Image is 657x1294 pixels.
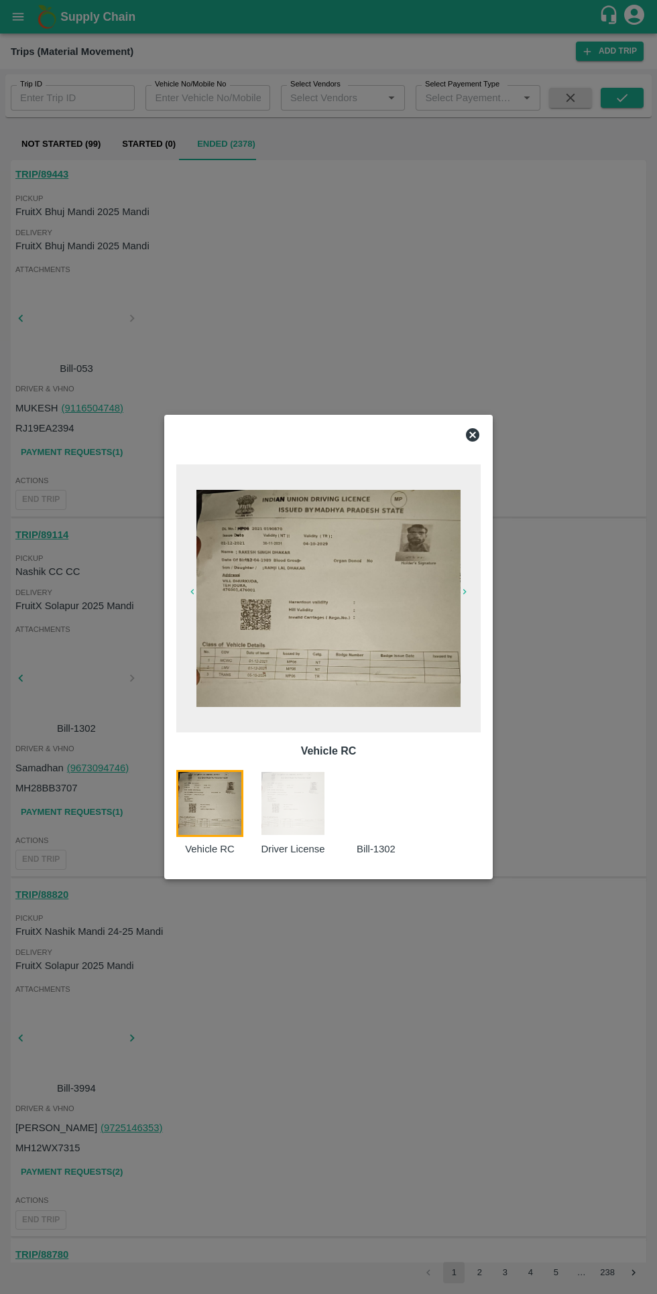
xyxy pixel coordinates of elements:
p: Driver License [259,842,326,856]
img: https://app.vegrow.in/rails/active_storage/blobs/redirect/eyJfcmFpbHMiOnsiZGF0YSI6MzE2OTkxNiwicHV... [176,770,243,837]
p: Vehicle RC [187,743,470,759]
img: https://app.vegrow.in/rails/active_storage/blobs/redirect/eyJfcmFpbHMiOnsiZGF0YSI6MzE2OTkxNiwicHV... [196,490,461,707]
p: Vehicle RC [176,842,243,856]
img: https://app.vegrow.in/rails/active_storage/blobs/redirect/eyJfcmFpbHMiOnsiZGF0YSI6MzE2OTkxNSwicHV... [259,770,326,837]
